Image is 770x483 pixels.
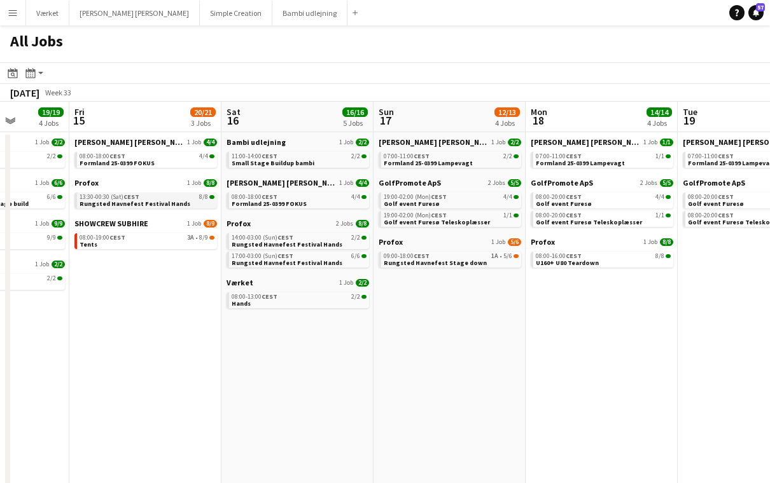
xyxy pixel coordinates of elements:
span: CEST [566,152,582,160]
button: Simple Creation [200,1,272,25]
span: Profox [531,237,555,247]
span: CEST [431,193,447,201]
span: 1/1 [503,212,512,219]
span: 1/1 [655,212,664,219]
a: 19:00-02:00 (Mon)CEST1/1Golf event Furesø Teleskoplæsser [384,211,519,226]
span: Golf event Furesø [536,200,592,208]
span: Værket [227,278,253,287]
span: 1 Job [339,139,353,146]
span: Week 33 [42,88,74,97]
button: Værket [26,1,69,25]
a: 57 [748,5,764,20]
span: 4/4 [351,194,360,200]
span: 2/2 [57,154,62,158]
span: 9/9 [52,220,65,228]
span: 13:30-00:30 (Sat) [80,194,139,200]
span: 19:00-02:00 (Mon) [384,194,447,200]
a: 08:00-20:00CEST1/1Golf event Furesø Teleskoplæsser [536,211,671,226]
span: 8/9 [199,235,208,241]
div: [PERSON_NAME] [PERSON_NAME]1 Job1/107:00-11:00CEST1/1Formland 25-0399 Lampevagt [531,137,673,178]
span: 15 [73,113,85,128]
span: 1/1 [514,214,519,217]
span: 3A [187,235,194,241]
span: Rungsted Havnefest Festival Hands [232,259,342,267]
span: 2/2 [361,236,367,240]
a: 08:00-16:00CEST8/8U160+ U80 Teardown [536,252,671,266]
span: 08:00-16:00 [536,253,582,259]
div: GolfPromote ApS2 Jobs5/508:00-20:00CEST4/4Golf event Furesø08:00-20:00CEST1/1Golf event Furesø Te... [531,178,673,237]
span: 5/5 [660,179,673,187]
a: Profox1 Job8/8 [531,237,673,247]
span: 1 Job [643,238,657,246]
span: 07:00-11:00 [688,153,734,160]
span: 1 Job [187,139,201,146]
span: Danny Black Luna [531,137,641,147]
a: 13:30-00:30 (Sat)CEST8/8Rungsted Havnefest Festival Hands [80,193,214,207]
span: 2/2 [503,153,512,160]
a: [PERSON_NAME] [PERSON_NAME]1 Job1/1 [531,137,673,147]
a: 17:00-03:00 (Sun)CEST6/6Rungsted Havnefest Festival Hands [232,252,367,266]
span: Profox [74,178,99,187]
span: 1 Job [491,139,505,146]
span: 19/19 [38,107,64,117]
span: 1 Job [35,139,49,146]
span: 8/8 [199,194,208,200]
span: 8/9 [209,236,214,240]
div: SHOWCREW SUBHIRE1 Job8/908:00-19:00CEST3A•8/9Tents [74,219,217,252]
span: CEST [262,152,277,160]
span: 8/8 [356,220,369,228]
span: 07:00-11:00 [384,153,430,160]
span: 08:00-20:00 [536,212,582,219]
span: 1/1 [666,214,671,217]
span: Danny Black Luna [227,178,337,187]
span: 1 Job [643,139,657,146]
a: Værket1 Job2/2 [227,278,369,287]
span: 1 Job [339,279,353,287]
span: GolfPromote ApS [379,178,441,187]
span: Formland 25-0399 FOKUS [80,159,155,167]
span: CEST [718,211,734,219]
span: 1 Job [35,179,49,187]
span: SHOWCREW SUBHIRE [74,219,148,228]
span: Small Stage Buildup bambi [232,159,314,167]
a: SHOWCREW SUBHIRE1 Job8/9 [74,219,217,228]
div: Profox1 Job8/808:00-16:00CEST8/8U160+ U80 Teardown [531,237,673,270]
span: Rungsted Havnefest Stage down [384,259,487,267]
span: CEST [431,211,447,219]
span: 1 Job [35,261,49,268]
div: [PERSON_NAME] [PERSON_NAME]1 Job2/207:00-11:00CEST2/2Formland 25-0399 Lampevagt [379,137,521,178]
div: Værket1 Job2/208:00-13:00CEST2/2Hands [227,278,369,311]
span: 8/9 [204,220,217,228]
span: CEST [277,252,293,260]
span: 1 Job [35,220,49,228]
span: 08:00-18:00 [232,194,277,200]
span: 2/2 [361,154,367,158]
span: Formland 25-0399 FOKUS [232,200,307,208]
span: 57 [756,3,765,11]
a: Profox1 Job8/8 [74,178,217,187]
span: 2 Jobs [336,220,353,228]
span: Danny Black Luna [74,137,185,147]
span: CEST [262,193,277,201]
span: Golf event Furesø Teleskoplæsser [384,218,490,226]
span: CEST [566,193,582,201]
a: GolfPromote ApS2 Jobs5/5 [379,178,521,187]
span: Bambi udlejning [227,137,286,147]
span: 6/6 [361,254,367,258]
span: 2/2 [47,153,56,160]
span: 2 Jobs [488,179,505,187]
span: Formland 25-0399 Lampevagt [384,159,473,167]
span: 4/4 [666,195,671,199]
span: 5/5 [508,179,521,187]
a: 08:00-18:00CEST4/4Formland 25-0399 FOKUS [80,152,214,167]
span: 5/6 [503,253,512,259]
span: 17 [377,113,394,128]
span: 8/8 [655,253,664,259]
a: [PERSON_NAME] [PERSON_NAME]1 Job4/4 [227,178,369,187]
div: Profox1 Job5/609:00-18:00CEST1A•5/6Rungsted Havnefest Stage down [379,237,521,270]
span: 1A [491,253,498,259]
span: Rungsted Havnefest Festival Hands [80,200,190,208]
span: 6/6 [351,253,360,259]
span: CEST [109,152,125,160]
a: Profox2 Jobs8/8 [227,219,369,228]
